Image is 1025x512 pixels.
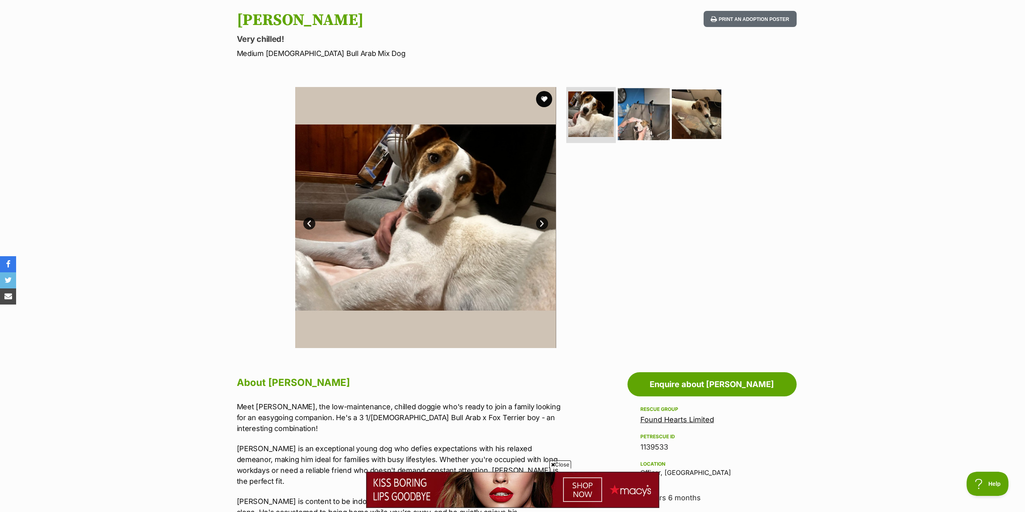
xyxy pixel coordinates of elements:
[112,0,120,6] img: iconc.png
[237,33,578,45] p: Very chilled!
[640,461,784,467] div: Location
[237,48,578,59] p: Medium [DEMOGRAPHIC_DATA] Bull Arab Mix Dog
[568,91,614,137] img: Photo of Hank
[237,401,569,434] p: Meet [PERSON_NAME], the low-maintenance, chilled doggie who's ready to join a family looking for ...
[237,443,569,487] p: [PERSON_NAME] is an exceptional young dog who defies expectations with his relaxed demeanor, maki...
[640,433,784,440] div: PetRescue ID
[1,1,7,7] img: consumer-privacy-logo.png
[295,87,556,348] img: Photo of Hank
[640,415,714,424] a: Found Hearts Limited
[366,472,659,508] iframe: Advertisement
[536,218,548,230] a: Next
[303,218,315,230] a: Prev
[114,1,120,7] img: consumer-privacy-logo.png
[967,472,1009,496] iframe: Help Scout Beacon - Open
[640,492,784,504] div: 3 years 6 months
[640,484,784,491] div: Age
[549,460,571,468] span: Close
[672,89,721,139] img: Photo of Hank
[640,442,784,453] div: 1139533
[237,374,569,392] h2: About [PERSON_NAME]
[704,11,796,27] button: Print an adoption poster
[113,1,121,7] a: Privacy Notification
[536,91,552,107] button: favourite
[627,372,797,396] a: Enquire about [PERSON_NAME]
[640,406,784,413] div: Rescue group
[618,88,670,140] img: Photo of Hank
[640,459,784,476] div: Officer, [GEOGRAPHIC_DATA]
[237,11,578,29] h1: [PERSON_NAME]
[556,87,817,348] img: Photo of Hank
